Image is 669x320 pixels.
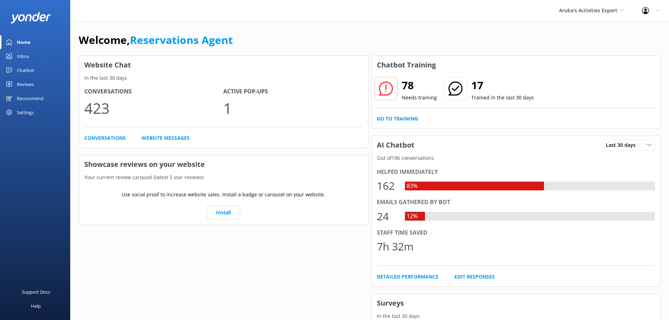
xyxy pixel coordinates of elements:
[79,56,368,74] h3: Website Chat
[377,273,439,281] a: Detailed Performance
[372,56,441,74] h3: Chatbot Training
[122,191,325,198] p: Use social proof to increase website sales. Install a badge or carousel on your website.
[223,87,362,96] h4: Active Pop-ups
[372,154,661,162] p: Out of 196 conversations
[79,174,368,181] p: Your current review carousel (latest 5 star reviews)
[559,7,617,14] span: Aruba's Activities Expert
[79,74,368,82] p: In the last 30 days
[22,285,50,299] div: Support Docs
[454,273,495,281] a: Edit Responses
[11,12,51,24] img: yonder-white-logo.png
[79,155,368,174] h3: Showcase reviews on your website
[471,77,534,94] h2: 17
[17,91,44,105] div: Recommend
[372,136,420,154] h3: AI Chatbot
[142,134,190,142] a: Website Messages
[31,299,41,313] div: Help
[130,33,233,47] a: Reservations Agent
[17,105,34,119] div: Settings
[207,205,240,220] a: Install
[84,87,223,96] h4: Conversations
[79,32,233,48] h1: Welcome,
[377,115,418,123] a: Go to Training
[405,212,419,221] div: 12%
[84,134,126,142] a: Conversations
[372,312,661,320] p: In the last 30 days
[405,182,419,191] div: 83%
[402,94,437,102] p: Needs training
[84,96,223,120] p: 423
[377,228,655,237] div: Staff time saved
[17,35,31,49] div: Home
[606,141,640,149] span: Last 30 days
[372,294,661,312] h3: Surveys
[377,238,414,255] div: 7h 32m
[402,77,437,94] h2: 78
[377,198,655,207] div: Emails gathered by bot
[377,168,655,177] div: Helped immediately
[377,177,398,194] div: 162
[223,96,362,120] p: 1
[17,63,34,77] div: Chatbot
[17,77,34,91] div: Reviews
[17,49,29,63] div: Inbox
[471,94,534,102] p: Trained in the last 30 days
[377,208,398,225] div: 24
